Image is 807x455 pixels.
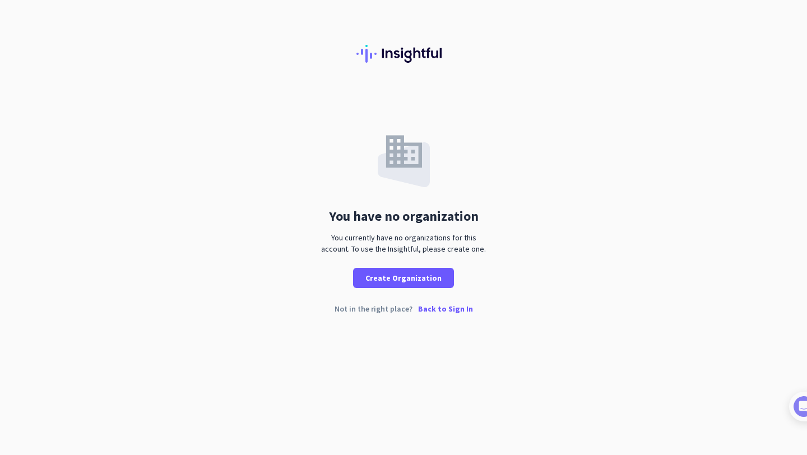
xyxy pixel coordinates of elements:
button: Create Organization [353,268,454,288]
div: You have no organization [329,210,479,223]
p: Back to Sign In [418,305,473,313]
span: Create Organization [365,272,442,284]
div: You currently have no organizations for this account. To use the Insightful, please create one. [317,232,490,254]
img: Insightful [356,45,451,63]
